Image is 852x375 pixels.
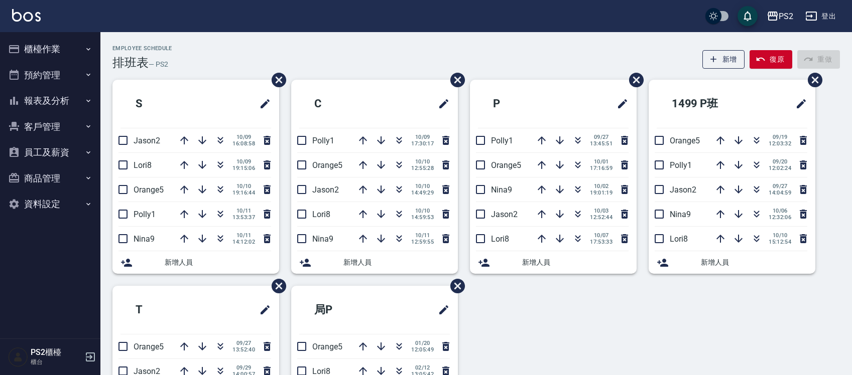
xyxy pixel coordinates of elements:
span: Jason2 [670,185,696,195]
span: 刪除班表 [800,65,824,95]
span: 14:59:53 [411,214,434,221]
span: 12:02:24 [769,165,791,171]
span: Nina9 [670,210,691,219]
span: 12:32:06 [769,214,791,221]
button: 新增 [702,50,745,69]
span: 修改班表的標題 [253,92,271,116]
span: Nina9 [312,234,333,244]
button: 報表及分析 [4,88,96,114]
span: 修改班表的標題 [432,298,450,322]
span: 12:59:55 [411,239,434,245]
h2: S [120,86,205,122]
span: 10/10 [411,158,434,165]
span: 刪除班表 [443,271,466,301]
span: 10/11 [232,208,255,214]
button: 預約管理 [4,62,96,88]
span: 14:12:02 [232,239,255,245]
h5: PS2櫃檯 [31,347,82,357]
span: Lori8 [134,160,152,170]
span: 10/10 [411,208,434,214]
span: 19:15:06 [232,165,255,171]
span: 13:45:51 [590,140,613,147]
span: Jason2 [134,136,160,145]
span: 09/20 [769,158,791,165]
span: 刪除班表 [443,65,466,95]
h2: P [478,86,563,122]
button: 資料設定 [4,191,96,217]
button: 員工及薪資 [4,139,96,165]
h6: — PS2 [149,59,168,70]
img: Person [8,347,28,367]
span: 12:55:28 [411,165,434,171]
span: Nina9 [491,185,512,195]
span: 14:49:29 [411,190,434,196]
span: 02/12 [411,364,434,371]
span: 10/10 [232,183,255,190]
span: Jason2 [312,185,339,195]
h2: 1499 P班 [657,86,761,122]
span: 12:52:44 [590,214,613,221]
div: 新增人員 [112,251,279,274]
button: 登出 [801,7,840,26]
img: Logo [12,9,41,22]
span: 09/29 [232,364,255,371]
span: 12:05:49 [411,346,434,353]
span: Jason2 [491,210,518,219]
button: PS2 [763,6,797,27]
button: save [738,6,758,26]
span: 10/09 [232,134,255,140]
span: 修改班表的標題 [789,92,807,116]
button: 櫃檯作業 [4,36,96,62]
span: 01/20 [411,340,434,346]
span: 修改班表的標題 [253,298,271,322]
div: 新增人員 [649,251,815,274]
span: 13:52:40 [232,346,255,353]
button: 復原 [750,50,792,69]
span: 12:03:32 [769,140,791,147]
span: Orange5 [491,160,521,170]
div: 新增人員 [470,251,637,274]
span: 15:12:54 [769,239,791,245]
span: 10/11 [232,232,255,239]
span: 10/10 [411,183,434,190]
span: Orange5 [134,185,164,195]
h2: C [299,86,384,122]
span: Lori8 [670,234,688,244]
span: Nina9 [134,234,155,244]
span: 10/02 [590,183,613,190]
button: 商品管理 [4,165,96,192]
span: 09/19 [769,134,791,140]
span: 新增人員 [522,257,629,268]
span: 新增人員 [165,257,271,268]
span: 09/27 [769,183,791,190]
span: 10/11 [411,232,434,239]
span: Lori8 [491,234,509,244]
span: 修改班表的標題 [432,92,450,116]
span: 19:01:19 [590,190,613,196]
span: 09/27 [590,134,613,140]
span: Lori8 [312,210,330,219]
span: Polly1 [491,136,513,145]
span: Orange5 [134,342,164,351]
span: 10/03 [590,208,613,214]
button: 客戶管理 [4,114,96,140]
div: 新增人員 [291,251,458,274]
span: 新增人員 [701,257,807,268]
span: 10/07 [590,232,613,239]
span: Orange5 [670,136,700,145]
div: PS2 [779,10,793,23]
span: 10/10 [769,232,791,239]
span: 10/09 [232,158,255,165]
h2: Employee Schedule [112,45,172,52]
span: Orange5 [312,160,342,170]
span: 10/09 [411,134,434,140]
span: 刪除班表 [622,65,645,95]
span: 19:16:44 [232,190,255,196]
span: 10/06 [769,208,791,214]
h3: 排班表 [112,56,149,70]
span: 17:53:33 [590,239,613,245]
span: 刪除班表 [264,65,288,95]
span: Orange5 [312,342,342,351]
h2: 局P [299,292,390,328]
span: 17:16:59 [590,165,613,171]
